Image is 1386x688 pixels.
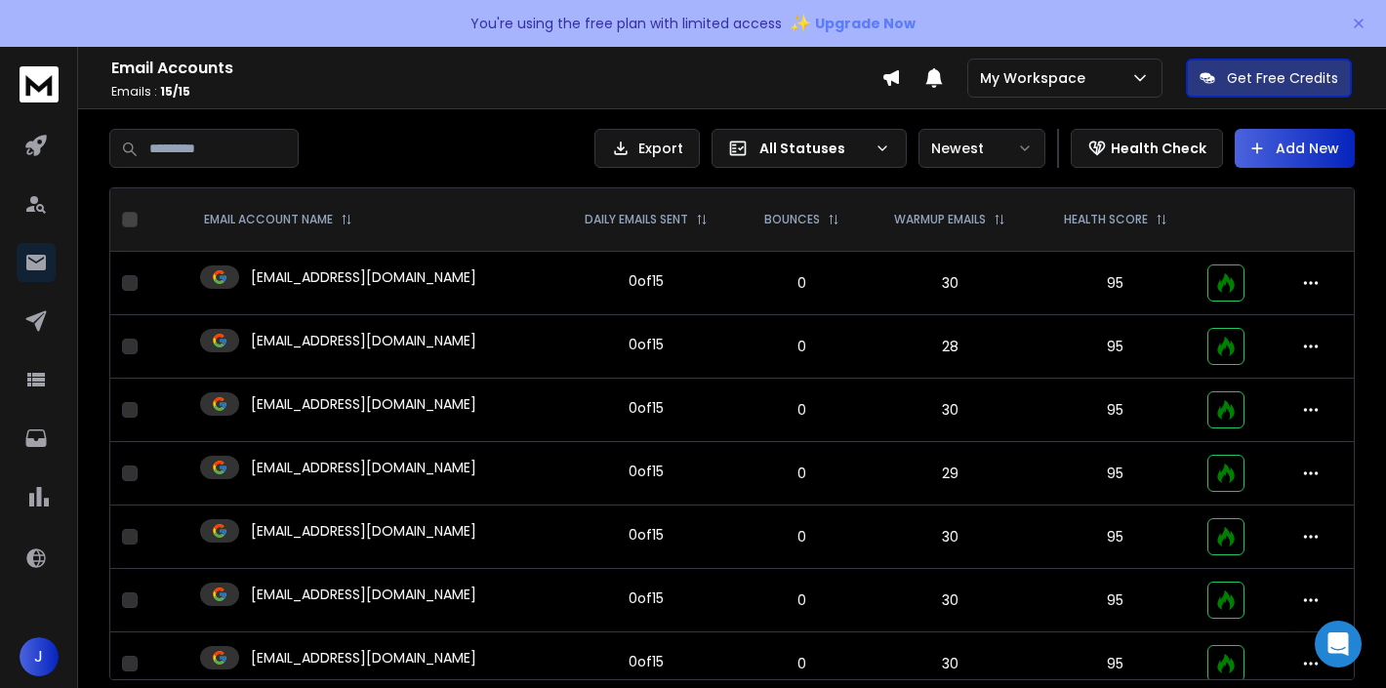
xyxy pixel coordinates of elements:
[865,506,1035,569] td: 30
[470,14,782,33] p: You're using the free plan with limited access
[251,521,476,541] p: [EMAIL_ADDRESS][DOMAIN_NAME]
[629,335,664,354] div: 0 of 15
[629,588,664,608] div: 0 of 15
[629,652,664,671] div: 0 of 15
[20,637,59,676] button: J
[865,315,1035,379] td: 28
[204,212,352,227] div: EMAIL ACCOUNT NAME
[251,458,476,477] p: [EMAIL_ADDRESS][DOMAIN_NAME]
[751,527,854,546] p: 0
[1064,212,1148,227] p: HEALTH SCORE
[918,129,1045,168] button: Newest
[1227,68,1338,88] p: Get Free Credits
[751,654,854,673] p: 0
[251,648,476,668] p: [EMAIL_ADDRESS][DOMAIN_NAME]
[1315,621,1362,668] div: Open Intercom Messenger
[1035,252,1195,315] td: 95
[251,267,476,287] p: [EMAIL_ADDRESS][DOMAIN_NAME]
[629,462,664,481] div: 0 of 15
[815,14,916,33] span: Upgrade Now
[865,252,1035,315] td: 30
[865,379,1035,442] td: 30
[1035,379,1195,442] td: 95
[1235,129,1355,168] button: Add New
[1035,506,1195,569] td: 95
[1071,129,1223,168] button: Health Check
[160,83,190,100] span: 15 / 15
[751,273,854,293] p: 0
[20,66,59,102] img: logo
[111,57,881,80] h1: Email Accounts
[1035,315,1195,379] td: 95
[1035,442,1195,506] td: 95
[1111,139,1206,158] p: Health Check
[790,10,811,37] span: ✨
[585,212,688,227] p: DAILY EMAILS SENT
[1186,59,1352,98] button: Get Free Credits
[111,84,881,100] p: Emails :
[865,569,1035,632] td: 30
[764,212,820,227] p: BOUNCES
[629,525,664,545] div: 0 of 15
[751,337,854,356] p: 0
[865,442,1035,506] td: 29
[751,590,854,610] p: 0
[790,4,916,43] button: ✨Upgrade Now
[251,331,476,350] p: [EMAIL_ADDRESS][DOMAIN_NAME]
[629,398,664,418] div: 0 of 15
[251,394,476,414] p: [EMAIL_ADDRESS][DOMAIN_NAME]
[751,400,854,420] p: 0
[894,212,986,227] p: WARMUP EMAILS
[594,129,700,168] button: Export
[1035,569,1195,632] td: 95
[251,585,476,604] p: [EMAIL_ADDRESS][DOMAIN_NAME]
[629,271,664,291] div: 0 of 15
[751,464,854,483] p: 0
[980,68,1093,88] p: My Workspace
[759,139,867,158] p: All Statuses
